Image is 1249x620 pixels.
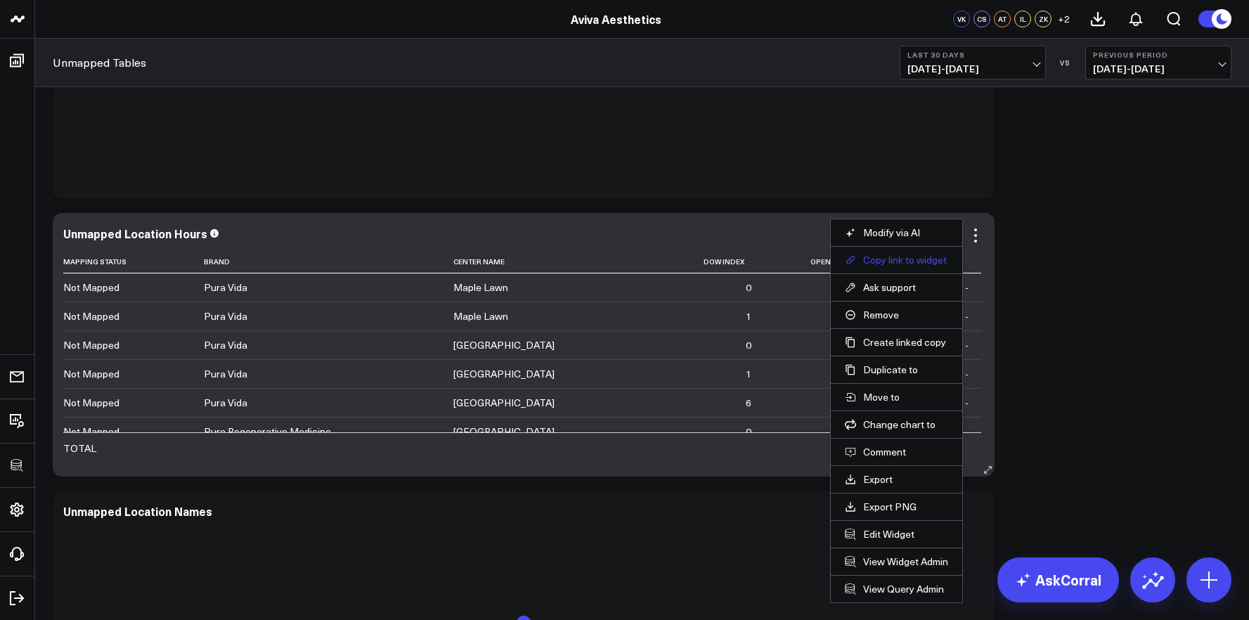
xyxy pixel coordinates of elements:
div: Pura Vida [204,396,247,410]
div: [GEOGRAPHIC_DATA] [453,338,555,352]
button: Comment [845,446,948,458]
button: Modify via AI [845,226,948,239]
div: Not Mapped [63,367,119,381]
button: Ask support [845,281,948,294]
div: [GEOGRAPHIC_DATA] [453,367,555,381]
div: Pura Vida [204,338,247,352]
div: Not Mapped [63,338,119,352]
a: Export [845,473,948,486]
button: Change chart to [845,418,948,431]
a: Export PNG [845,500,948,513]
th: Dow Index [656,250,764,273]
div: 0 [746,338,751,352]
span: [DATE] - [DATE] [907,63,1038,75]
div: - [965,280,969,295]
button: Previous Period[DATE]-[DATE] [1085,46,1231,79]
th: Center Name [453,250,656,273]
button: Move to [845,391,948,403]
div: CS [973,11,990,27]
a: View Widget Admin [845,555,948,568]
div: - [965,309,969,323]
th: Brand [204,250,453,273]
div: Not Mapped [63,396,119,410]
div: AT [994,11,1011,27]
div: Unmapped Location Names [63,503,212,519]
div: Unmapped Location Hours [63,226,207,241]
a: Unmapped Tables [53,55,146,70]
div: Pura Vida [204,309,247,323]
div: 1 [746,309,751,323]
div: Pura Vida [204,367,247,381]
button: Copy link to widget [845,254,948,266]
button: Create linked copy [845,336,948,349]
div: VS [1053,58,1078,67]
div: Not Mapped [63,425,119,439]
div: [GEOGRAPHIC_DATA] [453,425,555,439]
div: - [965,425,969,439]
div: IL [1014,11,1031,27]
button: +2 [1055,11,1072,27]
a: View Query Admin [845,583,948,595]
div: Not Mapped [63,280,119,295]
div: Maple Lawn [453,309,508,323]
div: Maple Lawn [453,280,508,295]
div: 0 [746,425,751,439]
button: Remove [845,309,948,321]
a: AskCorral [997,557,1119,602]
span: + 2 [1058,14,1070,24]
div: 6 [746,396,751,410]
div: - [965,367,969,381]
button: Last 30 Days[DATE]-[DATE] [900,46,1046,79]
div: - [965,338,969,352]
div: [GEOGRAPHIC_DATA] [453,396,555,410]
div: Not Mapped [63,309,119,323]
a: Aviva Aesthetics [571,11,661,27]
b: Last 30 Days [907,51,1038,59]
b: Previous Period [1093,51,1224,59]
span: [DATE] - [DATE] [1093,63,1224,75]
div: 0 [746,280,751,295]
div: TOTAL [63,441,96,456]
th: Open Time [764,250,869,273]
div: 1 [746,367,751,381]
div: Pura Vida [204,280,247,295]
div: - [965,396,969,410]
th: Mapping Status [63,250,204,273]
button: Duplicate to [845,363,948,376]
div: Pure Regenerative Medicine [204,425,331,439]
button: Edit Widget [845,528,948,541]
div: VK [953,11,970,27]
div: ZK [1035,11,1051,27]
